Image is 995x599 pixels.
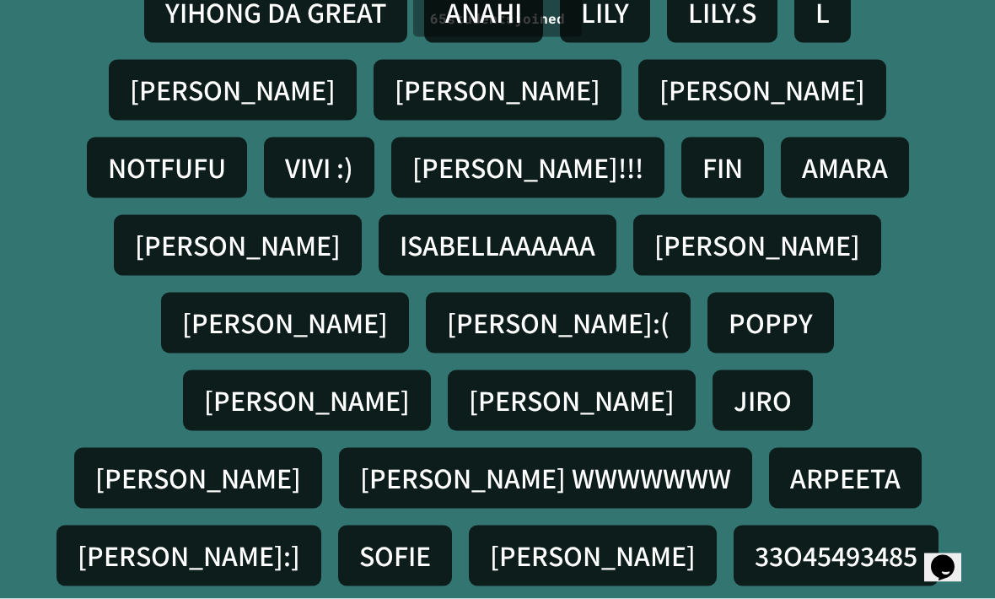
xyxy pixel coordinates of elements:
[447,305,670,341] h4: [PERSON_NAME]:(
[729,305,813,341] h4: POPPY
[400,228,595,263] h4: ISABELLAAAAAA
[135,228,341,263] h4: [PERSON_NAME]
[790,461,901,496] h4: ARPEETA
[659,73,865,108] h4: [PERSON_NAME]
[924,532,978,582] iframe: chat widget
[802,150,888,186] h4: AMARA
[95,461,301,496] h4: [PERSON_NAME]
[395,73,600,108] h4: [PERSON_NAME]
[360,461,731,496] h4: [PERSON_NAME] WWWWWWW
[204,383,410,418] h4: [PERSON_NAME]
[130,73,336,108] h4: [PERSON_NAME]
[412,150,643,186] h4: [PERSON_NAME]!!!
[755,538,917,574] h4: 33O45493485
[702,150,743,186] h4: FIN
[182,305,388,341] h4: [PERSON_NAME]
[78,538,300,574] h4: [PERSON_NAME]:]
[359,538,431,574] h4: SOFIE
[490,538,696,574] h4: [PERSON_NAME]
[469,383,675,418] h4: [PERSON_NAME]
[734,383,792,418] h4: JIRO
[108,150,226,186] h4: NOTFUFU
[285,150,353,186] h4: VIVI :)
[654,228,860,263] h4: [PERSON_NAME]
